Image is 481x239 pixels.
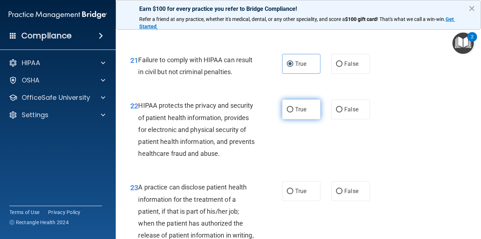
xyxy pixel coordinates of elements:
a: Settings [9,111,105,119]
img: PMB logo [9,8,107,22]
span: Ⓒ Rectangle Health 2024 [9,219,69,226]
input: False [336,107,342,112]
a: HIPAA [9,59,105,67]
p: Settings [22,111,48,119]
button: Close [468,3,475,14]
span: True [295,60,306,67]
p: OSHA [22,76,40,85]
input: False [336,189,342,194]
button: Open Resource Center, 2 new notifications [452,33,474,54]
span: False [344,106,358,113]
span: True [295,188,306,195]
a: Privacy Policy [48,209,81,216]
input: True [287,107,293,112]
p: HIPAA [22,59,40,67]
input: True [287,189,293,194]
a: Terms of Use [9,209,39,216]
span: HIPAA protects the privacy and security of patient health information, provides for electronic an... [138,102,255,157]
span: False [344,188,358,195]
span: 23 [130,183,138,192]
div: 2 [471,37,473,46]
span: Refer a friend at any practice, whether it's medical, dental, or any other speciality, and score a [139,16,345,22]
span: False [344,60,358,67]
span: True [295,106,306,113]
p: Earn $100 for every practice you refer to Bridge Compliance! [139,5,457,12]
p: OfficeSafe University [22,93,90,102]
a: Get Started [139,16,455,29]
a: OSHA [9,76,105,85]
a: OfficeSafe University [9,93,105,102]
h4: Compliance [21,31,72,41]
input: True [287,61,293,67]
span: 22 [130,102,138,110]
strong: $100 gift card [345,16,377,22]
input: False [336,61,342,67]
span: Failure to comply with HIPAA can result in civil but not criminal penalties. [138,56,252,76]
span: ! That's what we call a win-win. [377,16,446,22]
span: 21 [130,56,138,65]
